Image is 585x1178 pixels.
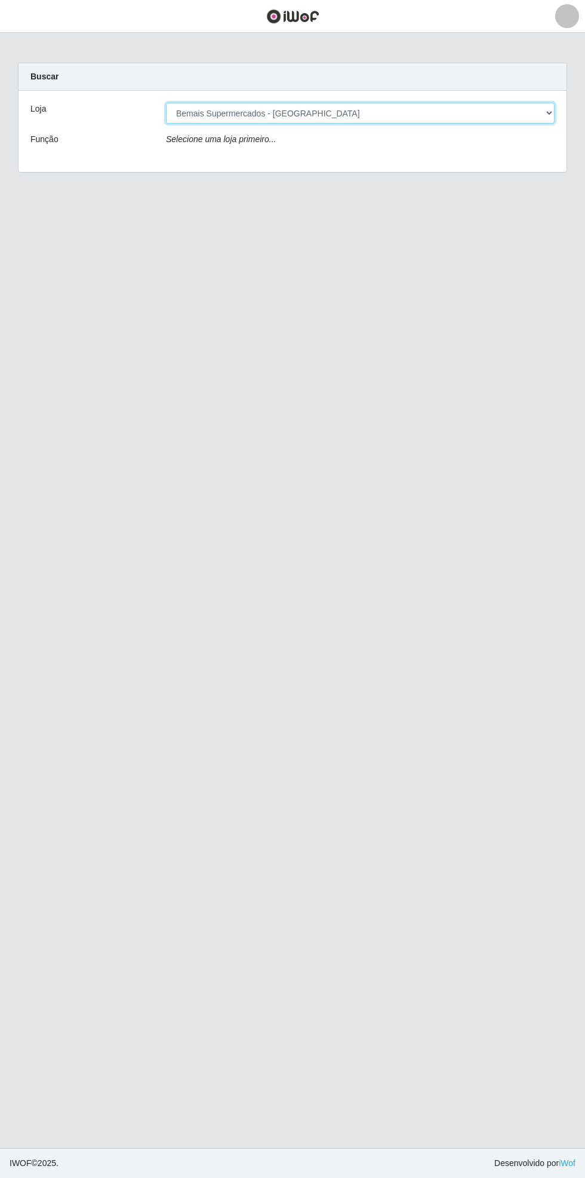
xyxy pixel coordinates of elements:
span: IWOF [10,1158,32,1168]
label: Função [30,133,59,146]
img: CoreUI Logo [266,9,319,24]
i: Selecione uma loja primeiro... [166,134,276,144]
strong: Buscar [30,72,59,81]
span: © 2025 . [10,1157,59,1170]
label: Loja [30,103,46,115]
span: Desenvolvido por [494,1157,575,1170]
a: iWof [559,1158,575,1168]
